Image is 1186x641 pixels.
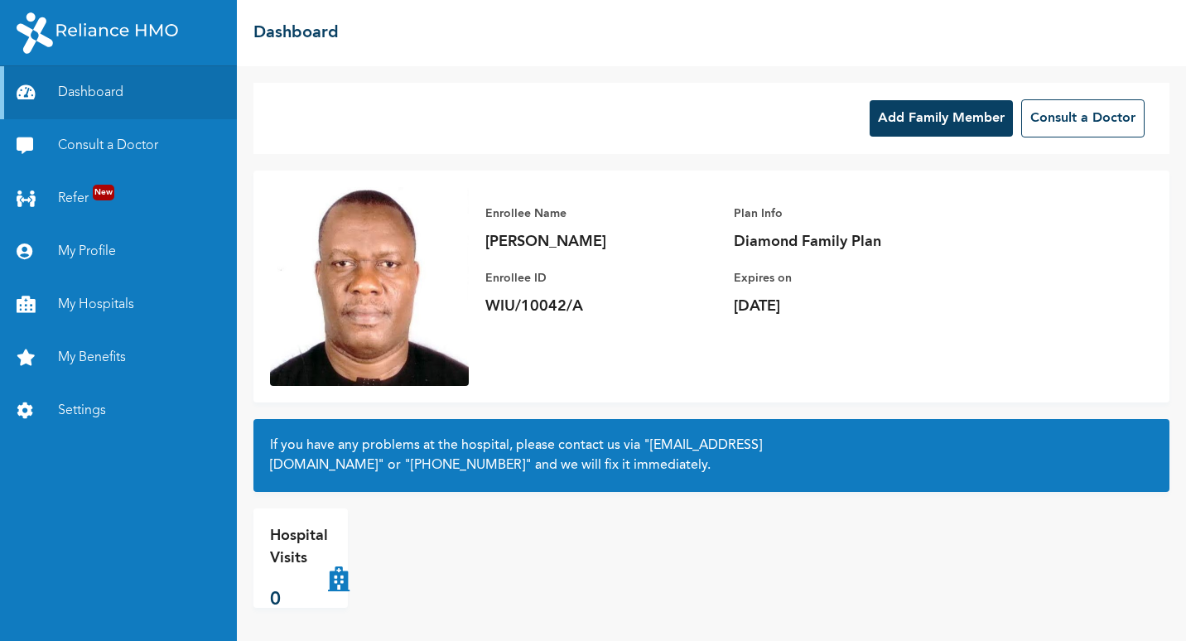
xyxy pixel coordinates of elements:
p: [PERSON_NAME] [485,232,717,252]
span: New [93,185,114,200]
p: Enrollee Name [485,204,717,224]
button: Add Family Member [870,100,1013,137]
button: Consult a Doctor [1021,99,1145,137]
p: Enrollee ID [485,268,717,288]
h2: Dashboard [253,21,339,46]
p: Hospital Visits [270,525,328,570]
h2: If you have any problems at the hospital, please contact us via or and we will fix it immediately. [270,436,1153,475]
p: WIU/10042/A [485,296,717,316]
a: "[PHONE_NUMBER]" [404,459,532,472]
img: Enrollee [270,187,469,386]
p: Plan Info [734,204,966,224]
p: 0 [270,586,328,614]
p: Diamond Family Plan [734,232,966,252]
img: RelianceHMO's Logo [17,12,178,54]
p: [DATE] [734,296,966,316]
p: Expires on [734,268,966,288]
